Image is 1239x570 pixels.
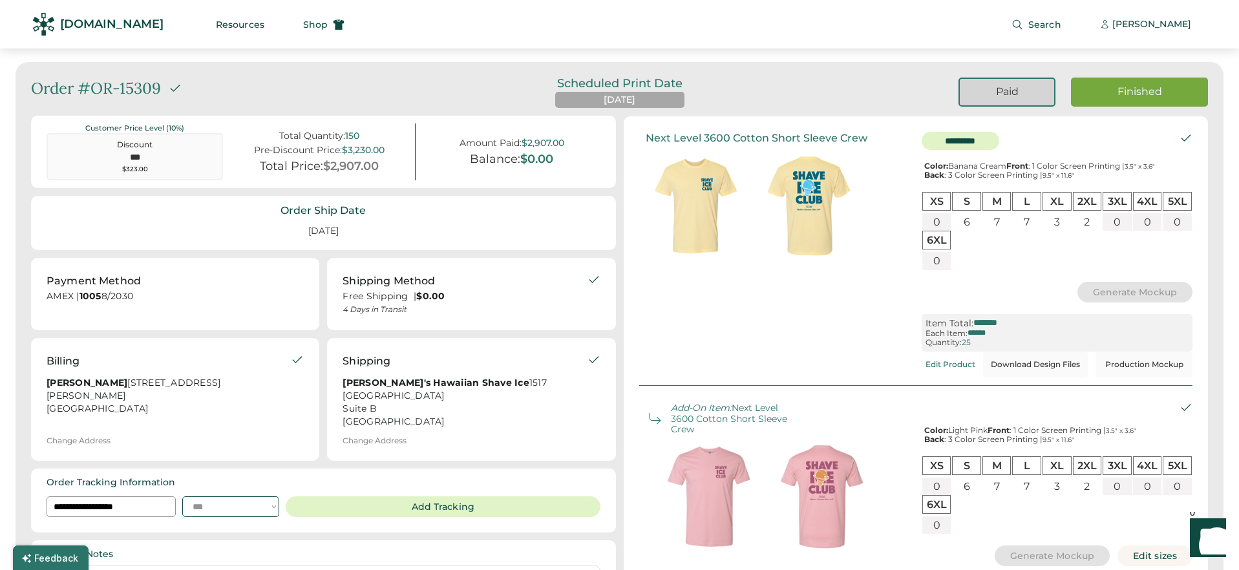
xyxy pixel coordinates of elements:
[1012,192,1041,211] div: L
[1133,478,1162,495] div: 0
[924,161,948,171] strong: Color:
[983,352,1088,377] button: Download Design Files
[47,436,111,445] div: Change Address
[343,377,587,428] div: 1517 [GEOGRAPHIC_DATA] Suite B [GEOGRAPHIC_DATA]
[343,354,390,369] div: Shipping
[1178,512,1233,567] iframe: Front Chat
[652,440,765,553] img: generate-image
[343,436,407,445] div: Change Address
[260,160,323,174] div: Total Price:
[303,20,328,29] span: Shop
[32,13,55,36] img: Rendered Logo - Screens
[1006,161,1028,171] strong: Front
[79,290,101,302] strong: 1005
[922,162,1192,180] div: Banana Cream : 1 Color Screen Printing | : 3 Color Screen Printing |
[952,192,981,211] div: S
[975,85,1039,99] div: Paid
[922,495,951,514] div: 6XL
[1086,85,1192,99] div: Finished
[47,377,127,388] strong: [PERSON_NAME]
[60,16,164,32] div: [DOMAIN_NAME]
[1073,192,1102,211] div: 2XL
[1043,478,1072,495] div: 3
[56,140,214,151] div: Discount
[1103,213,1132,231] div: 0
[922,231,951,249] div: 6XL
[1073,478,1102,495] div: 2
[1103,456,1132,475] div: 3XL
[254,145,342,156] div: Pre-Discount Price:
[752,149,865,262] img: generate-image
[765,440,878,553] img: generate-image
[1073,456,1102,475] div: 2XL
[1133,456,1162,475] div: 4XL
[996,12,1077,37] button: Search
[1012,478,1041,495] div: 7
[200,12,280,37] button: Resources
[995,545,1110,566] button: Generate Mockup
[952,213,981,231] div: 6
[1163,192,1192,211] div: 5XL
[342,145,385,156] div: $3,230.00
[1163,456,1192,475] div: 5XL
[1012,213,1041,231] div: 7
[47,290,304,306] div: AMEX | 8/2030
[539,78,701,89] div: Scheduled Print Date
[47,123,223,133] div: Customer Price Level (10%)
[1163,213,1192,231] div: 0
[47,377,291,416] div: [STREET_ADDRESS][PERSON_NAME] [GEOGRAPHIC_DATA]
[343,290,587,303] div: Free Shipping |
[279,131,345,142] div: Total Quantity:
[1012,456,1041,475] div: L
[1077,282,1193,302] button: Generate Mockup
[1103,478,1132,495] div: 0
[470,153,520,167] div: Balance:
[922,192,951,211] div: XS
[293,220,354,243] div: [DATE]
[56,165,214,174] div: $323.00
[952,456,981,475] div: S
[1112,18,1191,31] div: [PERSON_NAME]
[1103,192,1132,211] div: 3XL
[1133,213,1162,231] div: 0
[926,360,975,369] div: Edit Product
[1043,171,1074,180] font: 9.5" x 11.6"
[1073,213,1102,231] div: 2
[982,478,1011,495] div: 7
[952,478,981,495] div: 6
[924,434,944,444] strong: Back
[460,138,522,149] div: Amount Paid:
[1043,213,1072,231] div: 3
[1028,20,1061,29] span: Search
[924,425,948,435] strong: Color:
[1043,192,1072,211] div: XL
[323,160,379,174] div: $2,907.00
[286,496,600,517] button: Add Tracking
[639,149,752,262] img: generate-image
[926,329,968,338] div: Each Item:
[962,338,971,347] div: 25
[281,204,366,218] div: Order Ship Date
[922,252,951,269] div: 0
[982,456,1011,475] div: M
[1125,162,1155,171] font: 3.5" x 3.6"
[671,402,732,414] em: Add-On Item:
[416,290,445,302] strong: $0.00
[47,273,141,289] div: Payment Method
[1096,352,1192,377] button: Production Mockup
[1133,192,1162,211] div: 4XL
[345,131,359,142] div: 150
[988,425,1010,435] strong: Front
[31,78,161,100] div: Order #OR-15309
[646,132,867,144] div: Next Level 3600 Cotton Short Sleeve Crew
[922,426,1192,445] div: Light Pink : 1 Color Screen Printing | : 3 Color Screen Printing |
[926,338,962,347] div: Quantity:
[982,192,1011,211] div: M
[47,476,175,489] div: Order Tracking Information
[47,354,79,369] div: Billing
[288,12,360,37] button: Shop
[343,304,587,315] div: 4 Days in Transit
[926,318,973,329] div: Item Total:
[671,403,800,435] div: Next Level 3600 Cotton Short Sleeve Crew
[1117,545,1192,566] button: Edit sizes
